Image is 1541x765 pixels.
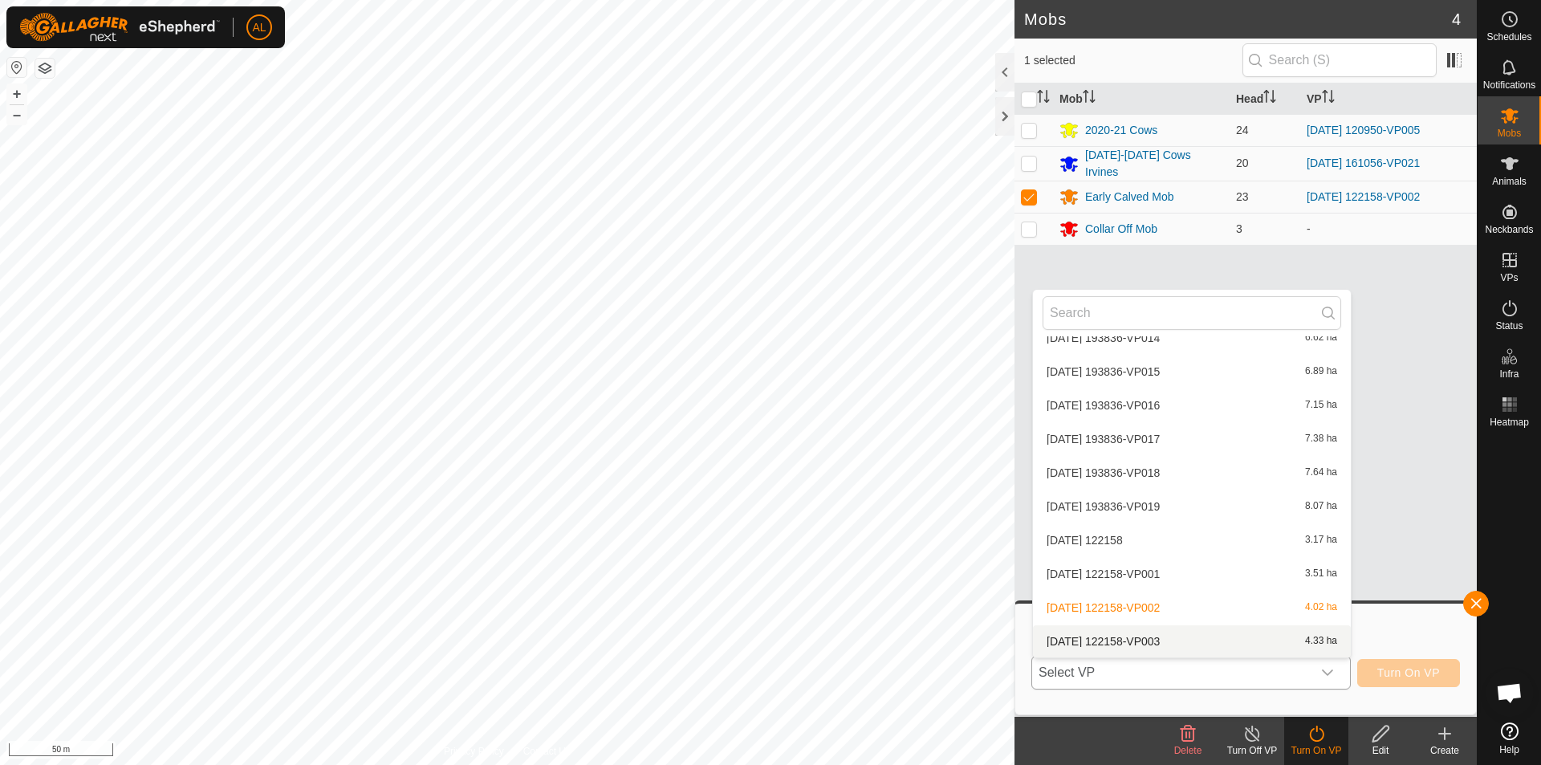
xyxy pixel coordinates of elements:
th: VP [1300,83,1477,115]
p-sorticon: Activate to sort [1083,92,1096,105]
span: 8.07 ha [1305,501,1337,512]
a: [DATE] 120950-VP005 [1307,124,1420,136]
img: Gallagher Logo [19,13,220,42]
input: Search [1043,296,1341,330]
div: Edit [1348,743,1413,758]
td: - [1300,213,1477,245]
th: Head [1230,83,1300,115]
span: Help [1499,745,1519,755]
span: 1 selected [1024,52,1242,69]
span: Notifications [1483,80,1535,90]
a: Help [1478,716,1541,761]
a: Contact Us [523,744,571,759]
a: Privacy Policy [444,744,504,759]
span: Neckbands [1485,225,1533,234]
span: [DATE] 122158-VP002 [1047,602,1160,613]
span: Status [1495,321,1523,331]
span: 23 [1236,190,1249,203]
span: 6.62 ha [1305,332,1337,344]
button: Reset Map [7,58,26,77]
button: Turn On VP [1357,659,1460,687]
button: + [7,84,26,104]
span: Delete [1174,745,1202,756]
button: – [7,105,26,124]
span: 4 [1452,7,1461,31]
span: [DATE] 193836-VP016 [1047,400,1160,411]
p-sorticon: Activate to sort [1263,92,1276,105]
span: [DATE] 122158-VP003 [1047,636,1160,647]
p-sorticon: Activate to sort [1037,92,1050,105]
span: 7.64 ha [1305,467,1337,478]
a: [DATE] 122158-VP002 [1307,190,1420,203]
li: 2025-09-02 193836-VP016 [1033,389,1351,421]
span: [DATE] 193836-VP014 [1047,332,1160,344]
li: 2025-09-25 122158 [1033,524,1351,556]
span: Heatmap [1490,417,1529,427]
li: 2025-09-25 122158-VP002 [1033,592,1351,624]
li: 2025-09-02 193836-VP014 [1033,322,1351,354]
button: Map Layers [35,59,55,78]
span: 4.02 ha [1305,602,1337,613]
span: 24 [1236,124,1249,136]
span: Schedules [1486,32,1531,42]
span: [DATE] 122158-VP001 [1047,568,1160,580]
div: Turn On VP [1284,743,1348,758]
div: [DATE]-[DATE] Cows Irvines [1085,147,1223,181]
span: AL [252,19,266,36]
span: [DATE] 193836-VP018 [1047,467,1160,478]
div: 2020-21 Cows [1085,122,1157,139]
div: Turn Off VP [1220,743,1284,758]
span: 4.33 ha [1305,636,1337,647]
span: 3.17 ha [1305,535,1337,546]
li: 2025-09-02 193836-VP015 [1033,356,1351,388]
a: [DATE] 161056-VP021 [1307,157,1420,169]
div: Open chat [1486,669,1534,717]
div: Collar Off Mob [1085,221,1157,238]
span: 7.15 ha [1305,400,1337,411]
li: 2025-09-25 122158-VP003 [1033,625,1351,657]
span: 20 [1236,157,1249,169]
span: Infra [1499,369,1519,379]
li: 2025-09-02 193836-VP018 [1033,457,1351,489]
input: Search (S) [1242,43,1437,77]
li: 2025-09-02 193836-VP019 [1033,490,1351,523]
span: [DATE] 193836-VP015 [1047,366,1160,377]
h2: Mobs [1024,10,1452,29]
span: Turn On VP [1377,666,1440,679]
span: 7.38 ha [1305,433,1337,445]
span: VPs [1500,273,1518,283]
span: 3 [1236,222,1242,235]
li: 2025-09-25 122158-VP001 [1033,558,1351,590]
span: [DATE] 193836-VP019 [1047,501,1160,512]
th: Mob [1053,83,1230,115]
span: Animals [1492,177,1527,186]
span: Select VP [1032,657,1311,689]
div: Early Calved Mob [1085,189,1174,205]
div: dropdown trigger [1311,657,1344,689]
span: 6.89 ha [1305,366,1337,377]
span: Mobs [1498,128,1521,138]
p-sorticon: Activate to sort [1322,92,1335,105]
span: [DATE] 122158 [1047,535,1123,546]
span: [DATE] 193836-VP017 [1047,433,1160,445]
div: Create [1413,743,1477,758]
li: 2025-09-02 193836-VP017 [1033,423,1351,455]
span: 3.51 ha [1305,568,1337,580]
